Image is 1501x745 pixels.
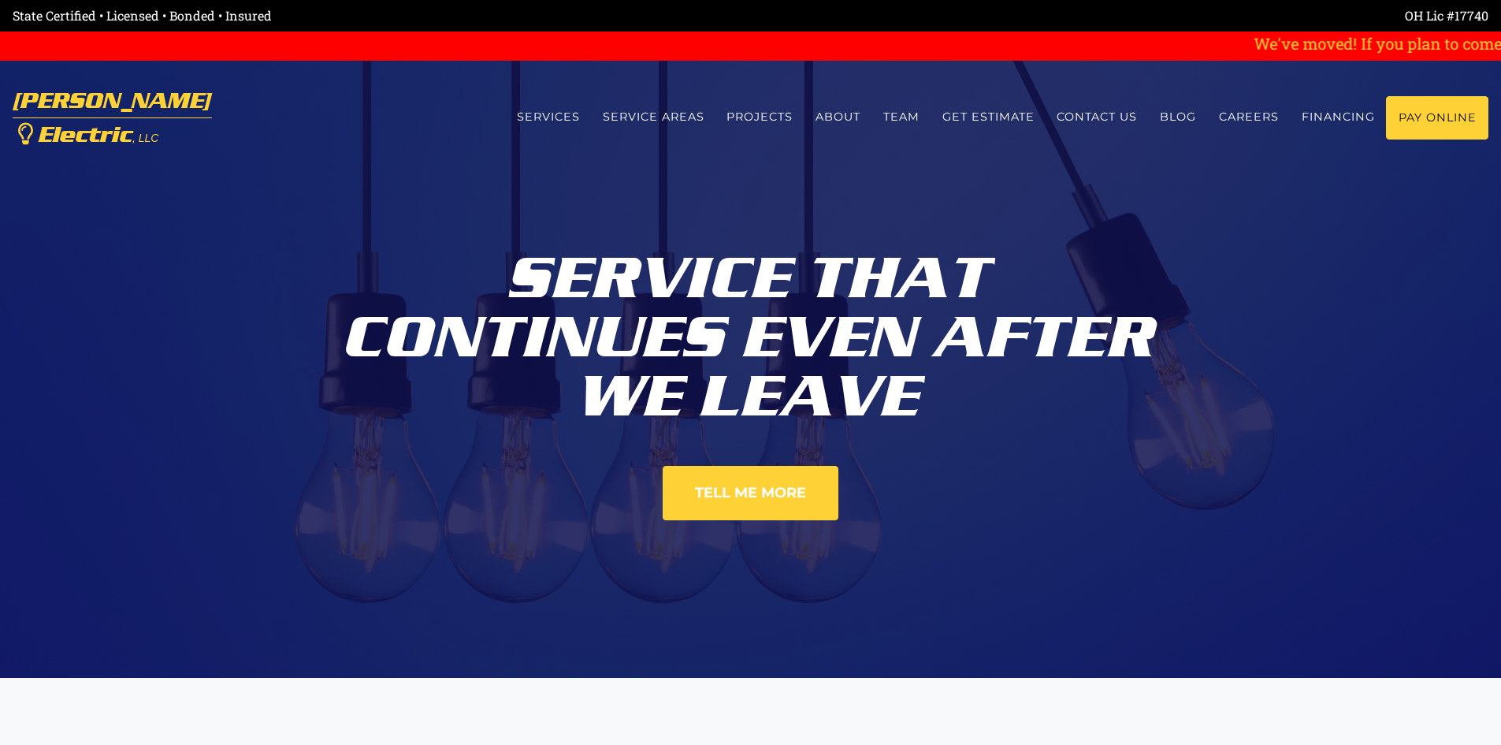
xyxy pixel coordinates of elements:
[314,237,1188,427] div: Service That Continues Even After We Leave
[751,6,1489,25] div: OH Lic #17740
[1386,96,1488,140] a: Pay Online
[1046,96,1149,138] a: Contact us
[505,96,591,138] a: Services
[804,96,872,138] a: About
[872,96,931,138] a: Team
[13,80,212,155] a: [PERSON_NAME] Electric, LLC
[132,132,158,144] span: , LLC
[1149,96,1208,138] a: Blog
[13,6,751,25] div: State Certified • Licensed • Bonded • Insured
[715,96,804,138] a: Projects
[1208,96,1291,138] a: Careers
[931,96,1046,138] a: Get estimate
[591,96,715,138] a: Service Areas
[1290,96,1386,138] a: Financing
[663,466,838,520] a: Tell Me More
